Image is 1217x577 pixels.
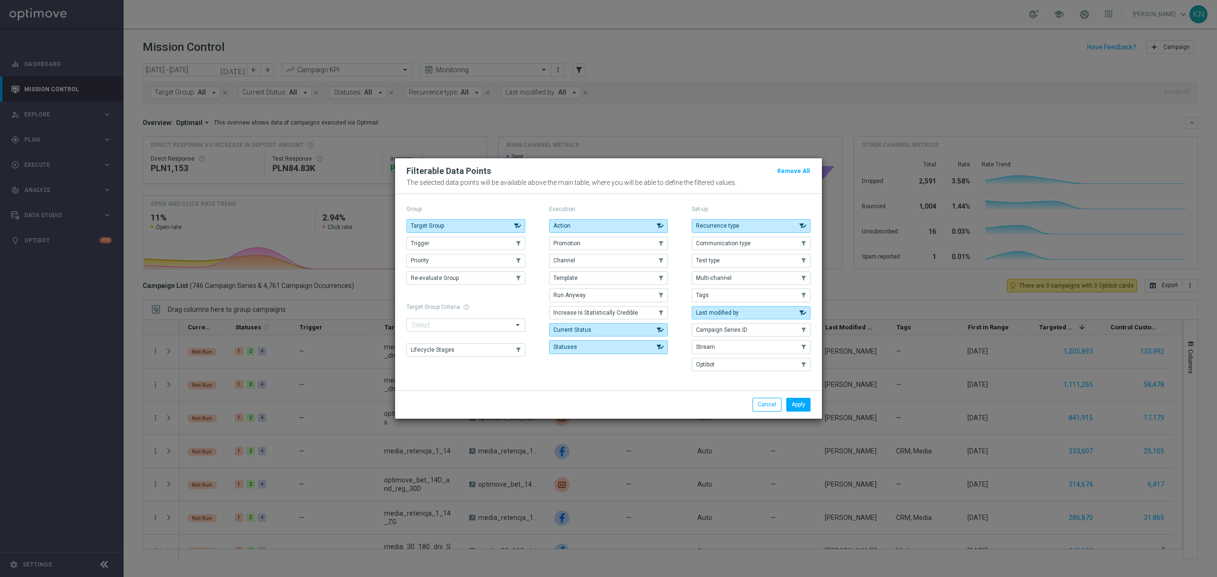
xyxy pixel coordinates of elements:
[411,275,459,281] span: Re-evaluate Group
[406,254,525,267] button: Priority
[406,343,525,356] button: Lifecycle Stages
[406,179,811,186] p: The selected data points will be available above the main table, where you will be able to define...
[553,292,586,298] span: Run Anyway
[696,344,715,350] span: Stream
[549,271,668,285] button: Template
[406,304,525,310] h1: Target Group Criteria
[692,358,811,371] button: Optibot
[549,237,668,250] button: Promotion
[786,398,811,411] button: Apply
[406,219,525,232] button: Target Group
[549,205,668,213] p: Execution
[549,340,668,354] button: Statuses
[411,240,429,247] span: Trigger
[549,323,668,337] button: Current Status
[696,240,751,247] span: Communication type
[463,304,470,310] span: help_outline
[549,219,668,232] button: Action
[692,306,811,319] button: Last modified by
[549,288,668,302] button: Run Anyway
[553,257,575,264] span: Channel
[753,398,782,411] button: Cancel
[411,346,454,353] span: Lifecycle Stages
[696,275,732,281] span: Multi-channel
[692,219,811,232] button: Recurrence type
[553,309,638,316] span: Increase Is Statistically Credible
[553,240,580,247] span: Promotion
[696,292,709,298] span: Tags
[696,222,739,229] span: Recurrence type
[411,222,444,229] span: Target Group
[553,222,570,229] span: Action
[549,306,668,319] button: Increase Is Statistically Credible
[549,254,668,267] button: Channel
[406,165,491,177] h2: Filterable Data Points
[553,344,577,350] span: Statuses
[696,257,720,264] span: Test type
[692,323,811,337] button: Campaign Series ID
[692,340,811,354] button: Stream
[406,271,525,285] button: Re-evaluate Group
[553,275,578,281] span: Template
[553,327,591,333] span: Current Status
[692,205,811,213] p: Set-up
[692,254,811,267] button: Test type
[406,205,525,213] p: Group
[692,271,811,285] button: Multi-channel
[406,237,525,250] button: Trigger
[696,327,747,333] span: Campaign Series ID
[411,257,429,264] span: Priority
[696,361,715,368] span: Optibot
[692,237,811,250] button: Communication type
[696,309,739,316] span: Last modified by
[776,166,811,176] button: Remove All
[692,288,811,302] button: Tags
